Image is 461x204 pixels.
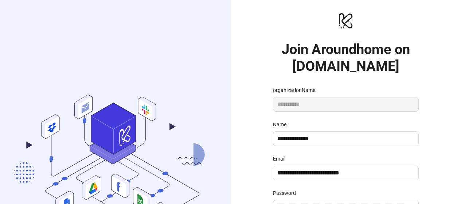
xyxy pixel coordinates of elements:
[273,120,291,128] label: Name
[273,189,301,197] label: Password
[273,155,290,163] label: Email
[273,97,419,112] input: organizationName
[273,41,419,74] h1: Join Aroundhome on [DOMAIN_NAME]
[277,134,413,143] input: Name
[273,86,320,94] label: organizationName
[277,169,413,177] input: Email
